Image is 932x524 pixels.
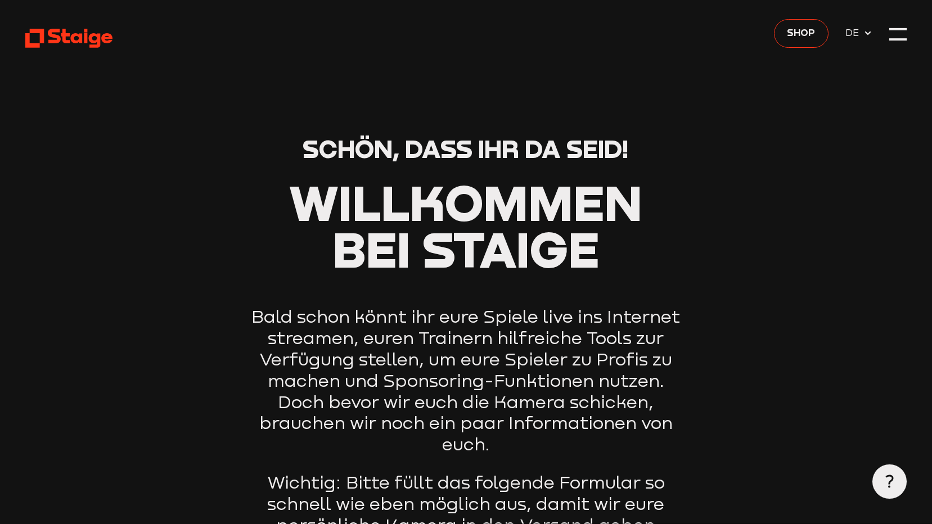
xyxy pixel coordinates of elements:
[303,134,629,164] span: Schön, dass ihr da seid!
[774,19,829,48] a: Shop
[845,25,863,40] span: DE
[249,306,683,455] p: Bald schon könnt ihr eure Spiele live ins Internet streamen, euren Trainern hilfreiche Tools zur ...
[787,25,815,40] span: Shop
[289,172,642,279] span: Willkommen bei Staige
